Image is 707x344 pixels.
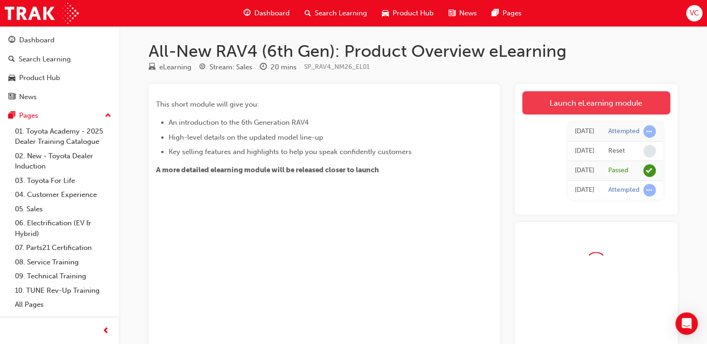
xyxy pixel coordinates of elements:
[4,32,115,49] a: Dashboard
[199,63,206,72] span: target-icon
[4,51,115,68] a: Search Learning
[575,146,594,156] div: Sat Sep 06 2025 17:04:40 GMT+1000 (Australian Eastern Standard Time)
[4,107,115,124] button: Pages
[149,61,191,73] div: Type
[675,312,698,335] div: Open Intercom Messenger
[11,188,115,202] a: 04. Customer Experience
[441,4,484,23] a: news-iconNews
[608,127,639,136] div: Attempted
[169,133,323,142] span: High-level details on the updated model line-up
[608,166,628,175] div: Passed
[575,185,594,196] div: Thu Sep 04 2025 14:08:25 GMT+1000 (Australian Eastern Standard Time)
[156,100,259,108] span: This short module will give you:
[4,30,115,107] button: DashboardSearch LearningProduct HubNews
[689,8,699,19] span: VC
[5,3,79,24] img: Trak
[608,186,639,195] div: Attempted
[686,5,702,21] button: VC
[11,269,115,283] a: 09. Technical Training
[19,35,54,46] div: Dashboard
[305,7,311,19] span: search-icon
[4,88,115,106] a: News
[8,36,15,45] span: guage-icon
[159,62,191,73] div: eLearning
[11,174,115,188] a: 03. Toyota For Life
[11,283,115,298] a: 10. TUNE Rev-Up Training
[271,62,297,73] div: 20 mins
[315,8,367,19] span: Search Learning
[149,63,156,72] span: learningResourceType_ELEARNING-icon
[105,110,111,122] span: up-icon
[169,118,309,127] span: An introduction to the 6th Generation RAV4
[449,7,455,19] span: news-icon
[149,41,678,61] h1: All-New RAV4 (6th Gen): Product Overview eLearning
[297,4,374,23] a: search-iconSearch Learning
[260,63,267,72] span: clock-icon
[199,61,252,73] div: Stream
[575,126,594,137] div: Sat Sep 06 2025 17:04:42 GMT+1000 (Australian Eastern Standard Time)
[643,145,656,157] span: learningRecordVerb_NONE-icon
[102,325,109,337] span: prev-icon
[260,61,297,73] div: Duration
[393,8,434,19] span: Product Hub
[522,91,670,115] a: Launch eLearning module
[156,166,379,174] span: A more detailed elearning module will be released closer to launch
[11,241,115,255] a: 07. Parts21 Certification
[19,54,71,65] div: Search Learning
[8,74,15,82] span: car-icon
[382,7,389,19] span: car-icon
[304,63,370,71] span: Learning resource code
[643,125,656,138] span: learningRecordVerb_ATTEMPT-icon
[19,92,37,102] div: News
[244,7,251,19] span: guage-icon
[575,165,594,176] div: Thu Sep 04 2025 14:24:16 GMT+1000 (Australian Eastern Standard Time)
[459,8,477,19] span: News
[11,149,115,174] a: 02. New - Toyota Dealer Induction
[210,62,252,73] div: Stream: Sales
[484,4,529,23] a: pages-iconPages
[169,148,412,156] span: Key selling features and highlights to help you speak confidently customers
[374,4,441,23] a: car-iconProduct Hub
[643,164,656,177] span: learningRecordVerb_PASS-icon
[11,202,115,216] a: 05. Sales
[19,110,38,121] div: Pages
[254,8,290,19] span: Dashboard
[8,112,15,120] span: pages-icon
[11,124,115,149] a: 01. Toyota Academy - 2025 Dealer Training Catalogue
[11,216,115,241] a: 06. Electrification (EV & Hybrid)
[4,69,115,87] a: Product Hub
[8,93,15,101] span: news-icon
[503,8,522,19] span: Pages
[236,4,297,23] a: guage-iconDashboard
[608,147,625,155] div: Reset
[11,297,115,312] a: All Pages
[8,55,15,64] span: search-icon
[492,7,499,19] span: pages-icon
[11,255,115,270] a: 08. Service Training
[19,73,60,83] div: Product Hub
[643,184,656,196] span: learningRecordVerb_ATTEMPT-icon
